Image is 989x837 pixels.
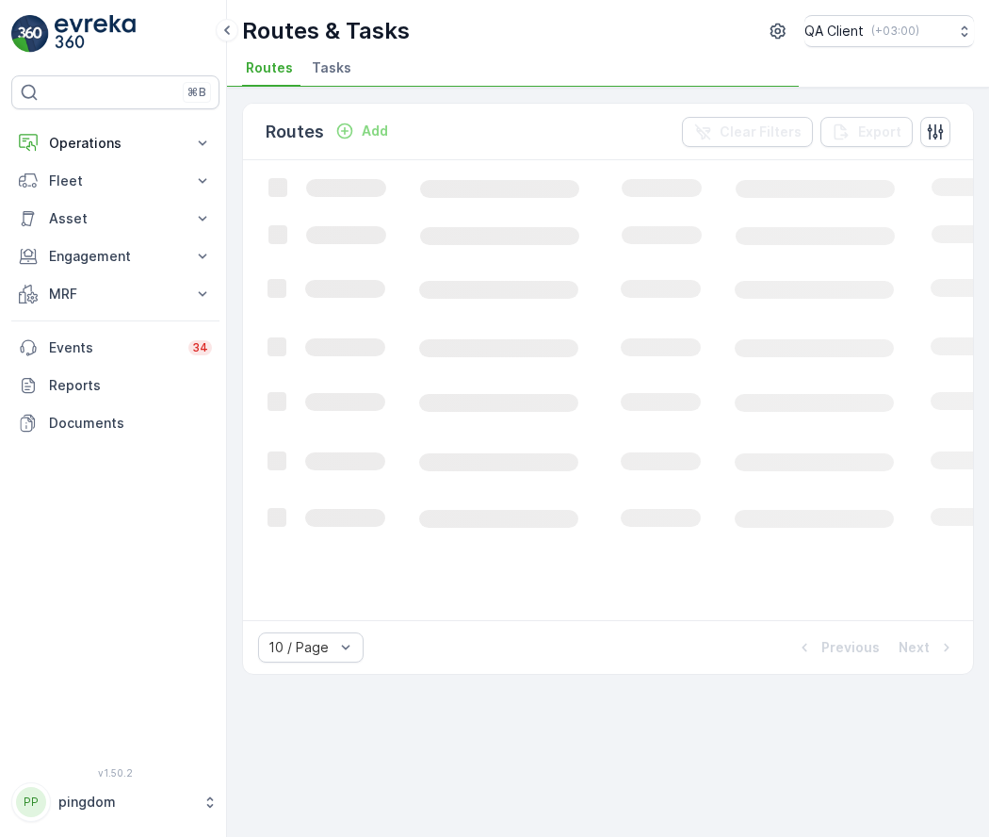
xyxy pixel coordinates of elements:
p: Operations [49,134,182,153]
p: Fleet [49,172,182,190]
div: PP [16,787,46,817]
button: MRF [11,275,219,313]
p: Documents [49,414,212,433]
p: ⌘B [187,85,206,100]
p: Events [49,338,177,357]
button: Previous [793,636,882,659]
img: logo_light-DOdMpM7g.png [55,15,136,53]
button: Export [820,117,913,147]
button: Asset [11,200,219,238]
button: Clear Filters [682,117,813,147]
p: Next [899,638,930,657]
a: Events34 [11,329,219,367]
p: Add [362,122,388,140]
p: pingdom [58,793,193,812]
button: Fleet [11,162,219,200]
p: ( +03:00 ) [871,24,919,39]
img: logo [11,15,49,53]
span: Routes [246,58,293,77]
p: 34 [192,340,208,355]
p: Routes & Tasks [242,16,410,46]
a: Reports [11,367,219,404]
span: v 1.50.2 [11,767,219,779]
button: Add [328,120,396,142]
p: Routes [266,119,324,145]
p: Export [858,123,901,141]
p: Engagement [49,247,182,266]
button: QA Client(+03:00) [804,15,974,47]
button: Next [897,636,958,659]
button: PPpingdom [11,782,219,822]
p: Reports [49,376,212,395]
a: Documents [11,404,219,442]
p: Clear Filters [720,123,802,141]
button: Engagement [11,238,219,275]
button: Operations [11,124,219,162]
p: MRF [49,285,182,304]
span: Tasks [312,58,351,77]
p: QA Client [804,22,864,41]
p: Previous [821,638,880,657]
p: Asset [49,209,182,228]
